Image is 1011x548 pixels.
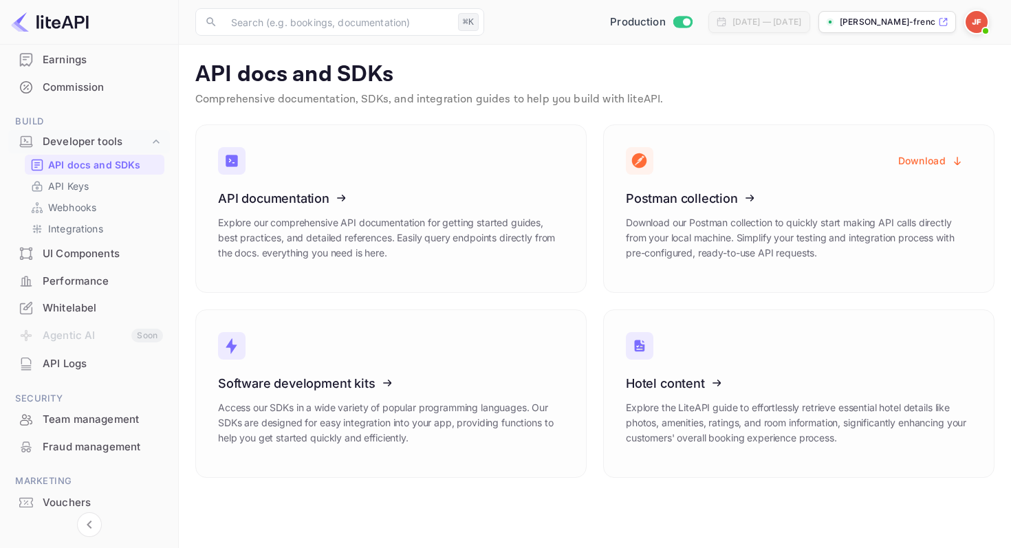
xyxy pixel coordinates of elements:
div: ⌘K [458,13,479,31]
h3: Hotel content [626,376,972,391]
div: API Logs [43,356,163,372]
p: Comprehensive documentation, SDKs, and integration guides to help you build with liteAPI. [195,91,994,108]
p: API docs and SDKs [195,61,994,89]
div: API Keys [25,176,164,196]
div: Fraud management [43,439,163,455]
p: Access our SDKs in a wide variety of popular programming languages. Our SDKs are designed for eas... [218,400,564,446]
span: Security [8,391,170,406]
p: [PERSON_NAME]-french-ziapz.nuite... [840,16,935,28]
h3: API documentation [218,191,564,206]
a: Vouchers [8,490,170,515]
span: Marketing [8,474,170,489]
p: Download our Postman collection to quickly start making API calls directly from your local machin... [626,215,972,261]
div: Team management [8,406,170,433]
a: Software development kitsAccess our SDKs in a wide variety of popular programming languages. Our ... [195,309,587,478]
span: Production [610,14,666,30]
p: Webhooks [48,200,96,215]
a: API Keys [30,179,159,193]
a: UI Components [8,241,170,266]
div: API docs and SDKs [25,155,164,175]
a: API docs and SDKs [30,157,159,172]
div: Integrations [25,219,164,239]
div: Whitelabel [43,300,163,316]
p: Integrations [48,221,103,236]
div: Fraud management [8,434,170,461]
div: Webhooks [25,197,164,217]
a: Performance [8,268,170,294]
a: API documentationExplore our comprehensive API documentation for getting started guides, best pra... [195,124,587,293]
div: Earnings [8,47,170,74]
div: API Logs [8,351,170,377]
div: UI Components [8,241,170,267]
div: [DATE] — [DATE] [732,16,801,28]
div: Earnings [43,52,163,68]
a: API Logs [8,351,170,376]
div: Switch to Sandbox mode [605,14,697,30]
div: UI Components [43,246,163,262]
a: Integrations [30,221,159,236]
button: Download [890,147,972,174]
p: API Keys [48,179,89,193]
a: Commission [8,74,170,100]
a: Earnings [8,47,170,72]
button: Collapse navigation [77,512,102,537]
div: Developer tools [43,134,149,150]
a: Team management [8,406,170,432]
p: Explore our comprehensive API documentation for getting started guides, best practices, and detai... [218,215,564,261]
input: Search (e.g. bookings, documentation) [223,8,453,36]
h3: Postman collection [626,191,972,206]
p: Explore the LiteAPI guide to effortlessly retrieve essential hotel details like photos, amenities... [626,400,972,446]
img: Jon French [966,11,988,33]
div: Performance [8,268,170,295]
a: Whitelabel [8,295,170,320]
div: Vouchers [8,490,170,516]
img: LiteAPI logo [11,11,89,33]
p: API docs and SDKs [48,157,141,172]
div: Team management [43,412,163,428]
span: Build [8,114,170,129]
div: Commission [8,74,170,101]
a: Hotel contentExplore the LiteAPI guide to effortlessly retrieve essential hotel details like phot... [603,309,994,478]
div: Performance [43,274,163,289]
a: Webhooks [30,200,159,215]
div: Vouchers [43,495,163,511]
div: Commission [43,80,163,96]
div: Developer tools [8,130,170,154]
h3: Software development kits [218,376,564,391]
div: Whitelabel [8,295,170,322]
a: Fraud management [8,434,170,459]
